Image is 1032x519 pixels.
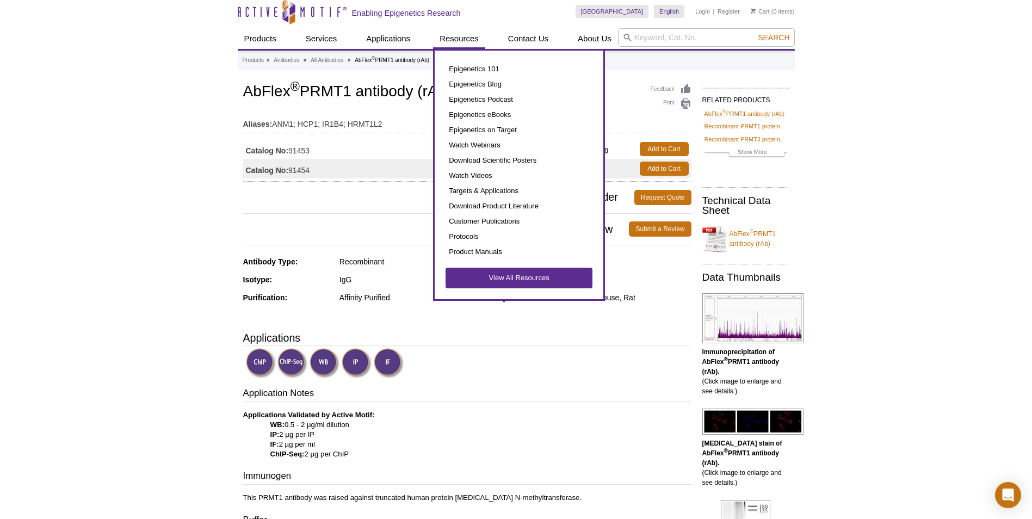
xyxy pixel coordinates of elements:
[654,5,684,18] a: English
[246,165,289,175] strong: Catalog No:
[567,257,691,267] div: Rabbit
[243,83,691,102] h1: AbFlex PRMT1 antibody (rAb)
[339,293,463,302] div: Affinity Purified
[243,410,691,459] p: 0.5 - 2 µg/ml dilution 2 µg per IP 2 µg per ml 2 µg per ChIP
[751,8,756,14] img: Your Cart
[618,28,795,47] input: Keyword, Cat. No.
[702,273,789,282] h2: Data Thumbnails
[243,469,691,485] h3: Immunogen
[751,8,770,15] a: Cart
[576,5,649,18] a: [GEOGRAPHIC_DATA]
[640,142,689,156] a: Add to Cart
[243,55,264,65] a: Products
[651,83,691,95] a: Feedback
[702,88,789,107] h2: RELATED PRODUCTS
[702,409,804,435] img: AbFlex<sup>®</sup> PRMT1 antibody (rAb) tested by immunofluorescence.
[446,244,592,259] a: Product Manuals
[243,159,467,178] td: 91454
[299,28,344,49] a: Services
[339,275,463,285] div: IgG
[355,57,429,63] li: AbFlex PRMT1 antibody (rAb)
[718,8,740,15] a: Register
[446,138,592,153] a: Watch Webinars
[705,109,785,119] a: AbFlex®PRMT1 antibody (rAb)
[270,440,279,448] strong: IF:
[571,28,618,49] a: About Us
[446,168,592,183] a: Watch Videos
[243,387,691,402] h3: Application Notes
[433,28,485,49] a: Resources
[750,228,753,234] sup: ®
[446,122,592,138] a: Epigenetics on Target
[634,190,691,205] a: Request Quote
[705,147,787,159] a: Show More
[702,348,779,375] b: Immunoprecipitation of AbFlex PRMT1 antibody (rAb).
[702,293,804,343] img: AbFlex<sup>®</sup> PRMT1 antibody (rAb) tested by immunoprecipitation.
[502,28,555,49] a: Contact Us
[310,348,339,378] img: Western Blot Validated
[360,28,417,49] a: Applications
[567,293,691,302] div: Human, Mouse, Rat
[446,268,592,288] a: View All Resources
[446,153,592,168] a: Download Scientific Posters
[724,356,728,362] sup: ®
[243,293,288,302] strong: Purification:
[702,196,789,215] h2: Technical Data Sheet
[243,411,375,419] b: Applications Validated by Active Motif:
[758,33,789,42] span: Search
[705,121,780,131] a: Recombinant PRMT1 protein
[995,482,1021,508] div: Open Intercom Messenger
[243,139,467,159] td: 91453
[246,146,289,156] strong: Catalog No:
[446,77,592,92] a: Epigenetics Blog
[342,348,372,378] img: Immunoprecipitation Validated
[267,57,270,63] li: »
[755,33,793,42] button: Search
[243,221,629,237] span: Product Review
[243,330,691,346] h3: Applications
[348,57,351,63] li: »
[471,293,510,302] strong: Reactivity:
[243,119,273,129] strong: Aliases:
[339,257,463,267] div: Recombinant
[352,8,461,18] h2: Enabling Epigenetics Research
[567,275,691,285] div: 43 kDa
[270,421,285,429] strong: WB:
[446,92,592,107] a: Epigenetics Podcast
[702,223,789,255] a: AbFlex®PRMT1 antibody (rAb)
[374,348,404,378] img: Immunofluorescence Validated
[651,98,691,110] a: Print
[446,229,592,244] a: Protocols
[243,113,691,130] td: ANM1; HCP1; IR1B4; HRMT1L2
[702,440,782,467] b: [MEDICAL_DATA] stain of AbFlex PRMT1 antibody (rAb).
[724,448,728,454] sup: ®
[702,347,789,396] p: (Click image to enlarge and see details.)
[246,348,276,378] img: ChIP Validated
[722,109,726,114] sup: ®
[702,438,789,487] p: (Click image to enlarge and see details.)
[243,493,691,503] p: This PRMT1 antibody was raised against truncated human protein [MEDICAL_DATA] N-methyltransferase.
[446,61,592,77] a: Epigenetics 101
[372,55,375,61] sup: ®
[695,8,710,15] a: Login
[751,5,795,18] li: (0 items)
[270,450,305,458] strong: ChIP-Seq:
[446,183,592,199] a: Targets & Applications
[713,5,715,18] li: |
[311,55,343,65] a: All Antibodies
[243,275,273,284] strong: Isotype:
[629,221,691,237] a: Submit a Review
[243,257,298,266] strong: Antibody Type:
[304,57,307,63] li: »
[446,199,592,214] a: Download Product Literature
[705,134,780,144] a: Recombinant PRMT3 protein
[277,348,307,378] img: ChIP-Seq Validated
[274,55,299,65] a: Antibodies
[640,162,689,176] a: Add to Cart
[291,79,300,94] sup: ®
[243,190,634,205] span: Request a quote for a bulk order
[446,107,592,122] a: Epigenetics eBooks
[238,28,283,49] a: Products
[591,146,608,156] strong: $400
[270,430,280,438] strong: IP:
